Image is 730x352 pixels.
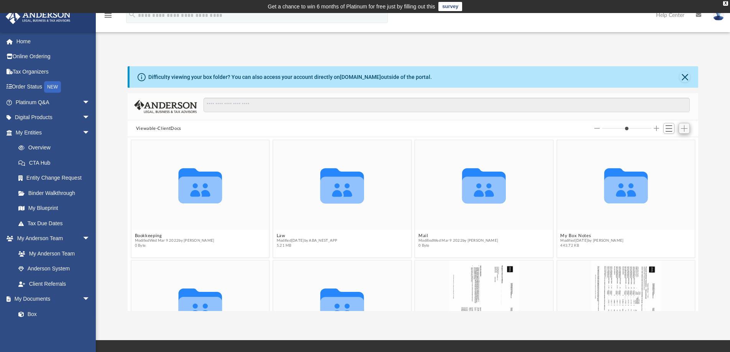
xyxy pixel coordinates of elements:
button: Mail [418,233,498,238]
a: Box [11,306,94,322]
span: arrow_drop_down [82,95,98,110]
div: close [723,1,728,6]
button: Law [277,233,338,238]
span: arrow_drop_down [82,291,98,307]
a: My Blueprint [11,201,98,216]
button: Decrease column size [594,126,600,131]
input: Column size [602,126,651,131]
span: arrow_drop_down [82,231,98,247]
a: Binder Walkthrough [11,185,102,201]
button: Viewable-ClientDocs [136,125,181,132]
a: Digital Productsarrow_drop_down [5,110,102,125]
a: Client Referrals [11,276,98,291]
span: arrow_drop_down [82,125,98,141]
a: Anderson System [11,261,98,277]
a: My Anderson Team [11,246,94,261]
a: Tax Due Dates [11,216,102,231]
span: 443.72 KB [560,243,623,248]
span: Modified Wed Mar 9 2022 by [PERSON_NAME] [418,238,498,243]
a: [DOMAIN_NAME] [340,74,381,80]
i: menu [103,11,113,20]
button: Increase column size [654,126,659,131]
span: 0 Byte [135,243,214,248]
input: Search files and folders [203,98,690,112]
span: arrow_drop_down [82,110,98,126]
span: Modified [DATE] by [PERSON_NAME] [560,238,623,243]
a: CTA Hub [11,155,102,170]
button: Switch to List View [663,123,675,134]
a: Meeting Minutes [11,322,98,337]
img: Anderson Advisors Platinum Portal [3,9,73,24]
a: Platinum Q&Aarrow_drop_down [5,95,102,110]
a: My Anderson Teamarrow_drop_down [5,231,98,246]
span: 5.21 MB [277,243,338,248]
a: Overview [11,140,102,156]
button: Bookkeeping [135,233,214,238]
span: Modified Wed Mar 9 2022 by [PERSON_NAME] [135,238,214,243]
a: Home [5,34,102,49]
i: search [128,10,136,19]
button: Close [679,72,690,82]
a: survey [438,2,462,11]
button: Add [679,123,690,134]
a: My Entitiesarrow_drop_down [5,125,102,140]
div: Difficulty viewing your box folder? You can also access your account directly on outside of the p... [148,73,432,81]
a: Online Ordering [5,49,102,64]
a: My Documentsarrow_drop_down [5,291,98,307]
div: grid [128,137,699,311]
div: NEW [44,81,61,93]
div: Get a chance to win 6 months of Platinum for free just by filling out this [268,2,435,11]
a: Entity Change Request [11,170,102,186]
a: Tax Organizers [5,64,102,79]
span: Modified [DATE] by ABA_NEST_APP [277,238,338,243]
button: My Box Notes [560,233,623,238]
a: menu [103,15,113,20]
img: User Pic [713,10,724,21]
span: 0 Byte [418,243,498,248]
a: Order StatusNEW [5,79,102,95]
